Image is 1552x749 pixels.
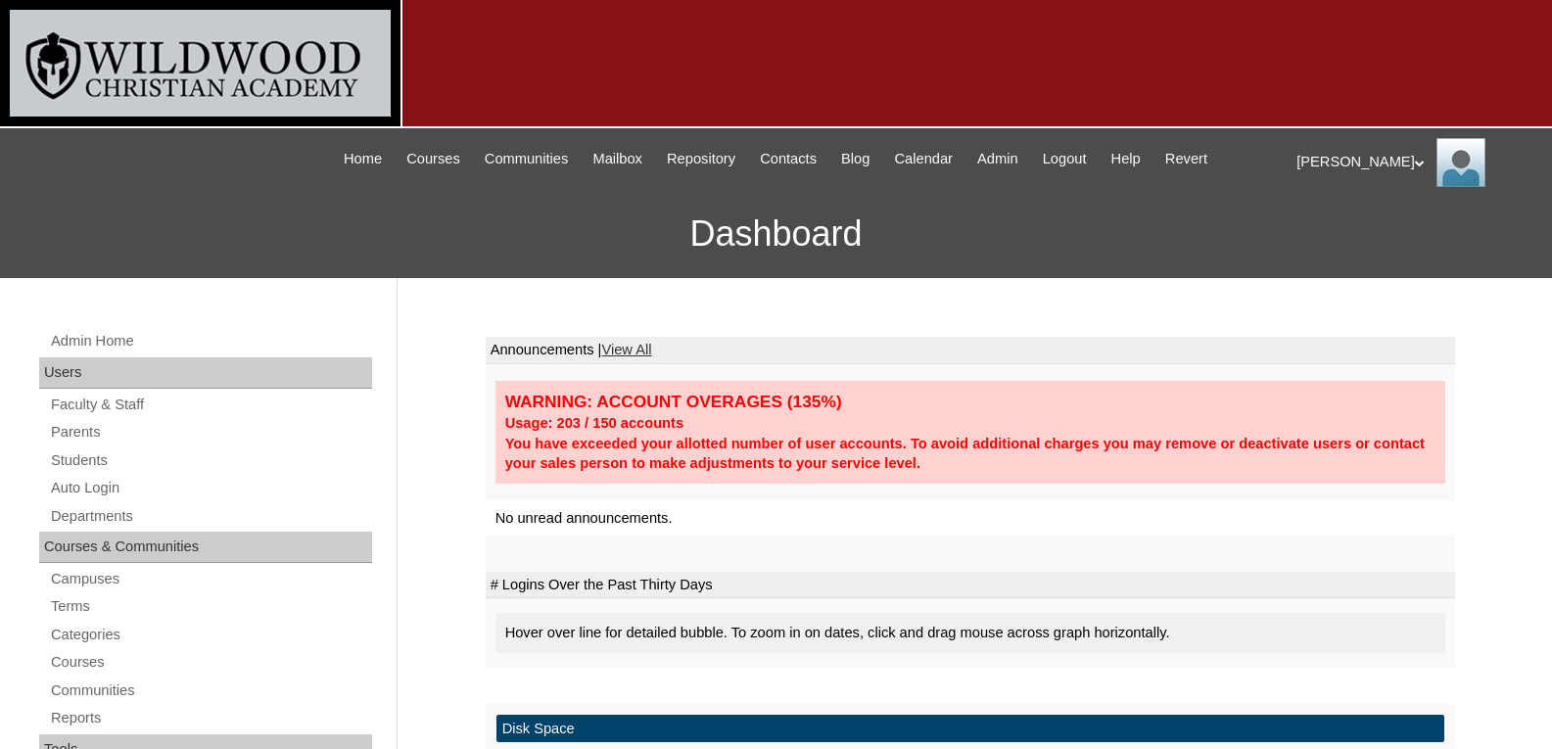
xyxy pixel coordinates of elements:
[49,567,372,591] a: Campuses
[10,190,1542,278] h3: Dashboard
[49,650,372,675] a: Courses
[344,148,382,170] span: Home
[841,148,870,170] span: Blog
[49,706,372,730] a: Reports
[49,329,372,353] a: Admin Home
[39,532,372,563] div: Courses & Communities
[1436,138,1485,187] img: Jill Isaac
[49,393,372,417] a: Faculty & Staff
[885,148,963,170] a: Calendar
[486,337,1455,364] td: Announcements |
[49,476,372,500] a: Auto Login
[505,391,1435,413] div: WARNING: ACCOUNT OVERAGES (135%)
[1043,148,1087,170] span: Logout
[49,594,372,619] a: Terms
[583,148,652,170] a: Mailbox
[831,148,879,170] a: Blog
[1102,148,1151,170] a: Help
[505,415,683,431] strong: Usage: 203 / 150 accounts
[486,500,1455,537] td: No unread announcements.
[495,613,1445,653] div: Hover over line for detailed bubble. To zoom in on dates, click and drag mouse across graph horiz...
[505,434,1435,474] div: You have exceeded your allotted number of user accounts. To avoid additional charges you may remo...
[10,10,391,117] img: logo-white.png
[49,679,372,703] a: Communities
[1111,148,1141,170] span: Help
[406,148,460,170] span: Courses
[895,148,953,170] span: Calendar
[1165,148,1207,170] span: Revert
[496,715,1444,743] td: Disk Space
[1155,148,1217,170] a: Revert
[397,148,470,170] a: Courses
[657,148,745,170] a: Repository
[667,148,735,170] span: Repository
[1033,148,1097,170] a: Logout
[334,148,392,170] a: Home
[977,148,1018,170] span: Admin
[49,420,372,445] a: Parents
[592,148,642,170] span: Mailbox
[475,148,579,170] a: Communities
[39,357,372,389] div: Users
[601,342,651,357] a: View All
[49,504,372,529] a: Departments
[486,572,1455,599] td: # Logins Over the Past Thirty Days
[967,148,1028,170] a: Admin
[485,148,569,170] span: Communities
[760,148,817,170] span: Contacts
[49,623,372,647] a: Categories
[1296,138,1532,187] div: [PERSON_NAME]
[750,148,826,170] a: Contacts
[49,448,372,473] a: Students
